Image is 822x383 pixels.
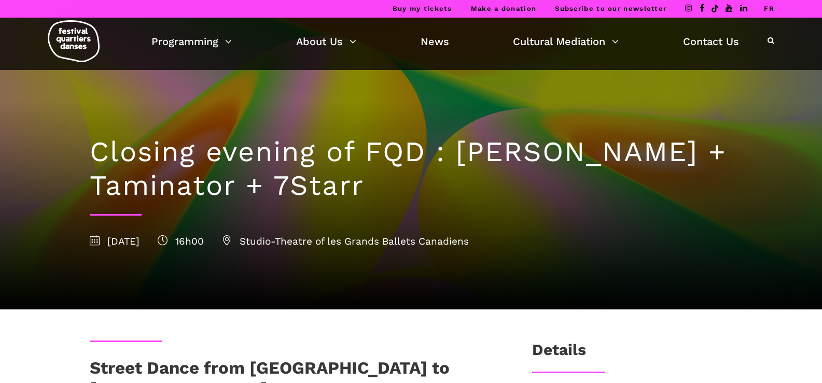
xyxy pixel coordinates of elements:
[222,235,469,247] span: Studio-Theatre of les Grands Ballets Canadiens
[158,235,204,247] span: 16h00
[151,33,232,50] a: Programming
[90,135,733,203] h1: Closing evening of FQD : [PERSON_NAME] + Taminator + 7Starr
[555,5,666,12] a: Subscribe to our newsletter
[513,33,619,50] a: Cultural Mediation
[48,20,100,62] img: logo-fqd-med
[421,33,449,50] a: News
[683,33,739,50] a: Contact Us
[532,341,586,366] h3: Details
[90,235,140,247] span: [DATE]
[471,5,537,12] a: Make a donation
[296,33,356,50] a: About Us
[764,5,774,12] a: FR
[393,5,452,12] a: Buy my tickets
